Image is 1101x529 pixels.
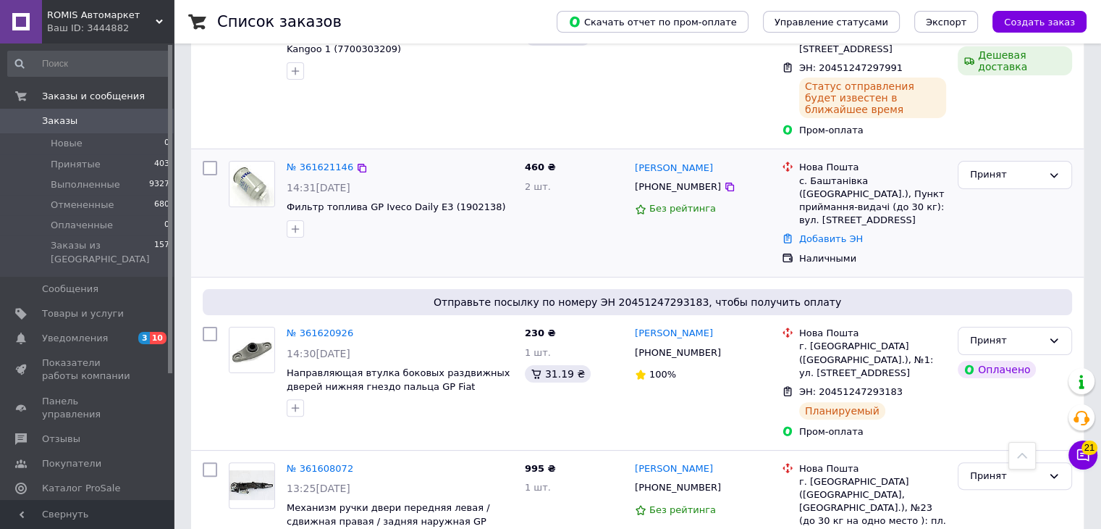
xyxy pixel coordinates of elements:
[799,124,946,137] div: Пром-оплата
[287,162,353,172] a: № 361621146
[649,369,676,380] span: 100%
[154,239,169,265] span: 157
[164,219,169,232] span: 0
[229,470,274,500] img: Фото товару
[217,13,342,30] h1: Список заказов
[978,16,1087,27] a: Создать заказ
[51,137,83,150] span: Новые
[799,327,946,340] div: Нова Пошта
[51,178,120,191] span: Выполненные
[287,483,350,494] span: 13:25[DATE]
[1081,441,1097,455] span: 21
[42,482,120,495] span: Каталог ProSale
[42,90,145,103] span: Заказы и сообщения
[150,332,166,344] span: 10
[914,11,978,33] button: Экспорт
[42,457,101,470] span: Покупатели
[7,51,171,77] input: Поиск
[649,504,716,515] span: Без рейтинга
[525,181,551,192] span: 2 шт.
[970,167,1042,183] div: Принят
[51,219,113,232] span: Оплаченные
[51,158,101,171] span: Принятые
[958,361,1036,378] div: Оплачено
[525,482,551,493] span: 1 шт.
[635,462,713,476] a: [PERSON_NAME]
[287,348,350,359] span: 14:30[DATE]
[287,201,506,212] a: Фильтр топлива GP Iveco Daily E3 (1902138)
[525,365,591,383] div: 31.19 ₴
[208,295,1066,309] span: Отправьте посылку по номеру ЭН 20451247293183, чтобы получить оплату
[799,402,885,420] div: Планируемый
[799,78,946,118] div: Статус отправления будет известен в ближайшее время
[138,332,150,344] span: 3
[632,178,724,196] div: [PHONE_NUMBER]
[287,367,510,405] a: Направляющая втулка боковых раздвижных дверей нижняя гнездо пальца GP Fiat [PERSON_NAME]-Qubo (16...
[799,161,946,174] div: Нова Пошта
[229,162,274,207] img: Фото товару
[557,11,748,33] button: Скачать отчет по пром-оплате
[799,62,903,73] span: ЭН: 20451247297991
[568,15,737,28] span: Скачать отчет по пром-оплате
[632,478,724,497] div: [PHONE_NUMBER]
[525,463,556,474] span: 995 ₴
[149,178,169,191] span: 9327
[154,158,169,171] span: 403
[42,332,108,345] span: Уведомления
[42,433,80,446] span: Отзывы
[42,114,77,128] span: Заказы
[229,462,275,509] a: Фото товару
[649,203,716,214] span: Без рейтинга
[47,22,174,35] div: Ваш ID: 3444882
[992,11,1087,33] button: Создать заказ
[42,283,98,296] span: Сообщения
[1004,17,1075,28] span: Создать заказ
[287,328,353,338] a: № 361620926
[42,307,124,320] span: Товары и услуги
[775,17,888,28] span: Управление статусами
[154,199,169,212] span: 680
[799,386,903,397] span: ЭН: 20451247293183
[635,162,713,175] a: [PERSON_NAME]
[525,162,556,172] span: 460 ₴
[799,462,946,475] div: Нова Пошта
[229,328,274,372] img: Фото товару
[42,357,134,383] span: Показатели работы компании
[287,463,353,474] a: № 361608072
[525,328,556,338] span: 230 ₴
[47,9,156,22] span: ROMIS Автомаркет
[970,333,1042,349] div: Принят
[632,343,724,362] div: [PHONE_NUMBER]
[51,239,154,265] span: Заказы из [GEOGRAPHIC_DATA]
[970,469,1042,484] div: Принят
[799,233,863,244] a: Добавить ЭН
[525,347,551,358] span: 1 шт.
[164,137,169,150] span: 0
[799,340,946,380] div: г. [GEOGRAPHIC_DATA] ([GEOGRAPHIC_DATA].), №1: ул. [STREET_ADDRESS]
[763,11,900,33] button: Управление статусами
[1068,441,1097,470] button: Чат с покупателем21
[42,395,134,421] span: Панель управления
[635,327,713,341] a: [PERSON_NAME]
[958,46,1072,75] div: Дешевая доставка
[799,425,946,438] div: Пром-оплата
[926,17,966,28] span: Экспорт
[51,199,114,212] span: Отмененные
[799,175,946,228] div: с. Баштанівка ([GEOGRAPHIC_DATA].), Пункт приймання-видачі (до 30 кг): вул. [STREET_ADDRESS]
[229,161,275,207] a: Фото товару
[287,182,350,193] span: 14:31[DATE]
[799,252,946,265] div: Наличными
[229,327,275,373] a: Фото товару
